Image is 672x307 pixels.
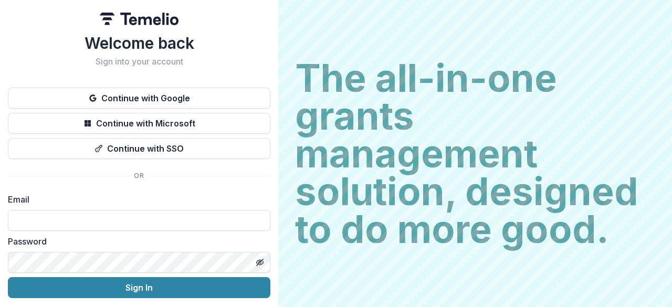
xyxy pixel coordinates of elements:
[8,235,264,248] label: Password
[8,88,270,109] button: Continue with Google
[8,277,270,298] button: Sign In
[8,34,270,52] h1: Welcome back
[8,113,270,134] button: Continue with Microsoft
[8,193,264,206] label: Email
[8,57,270,67] h2: Sign into your account
[8,138,270,159] button: Continue with SSO
[100,13,178,25] img: Temelio
[251,254,268,271] button: Toggle password visibility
